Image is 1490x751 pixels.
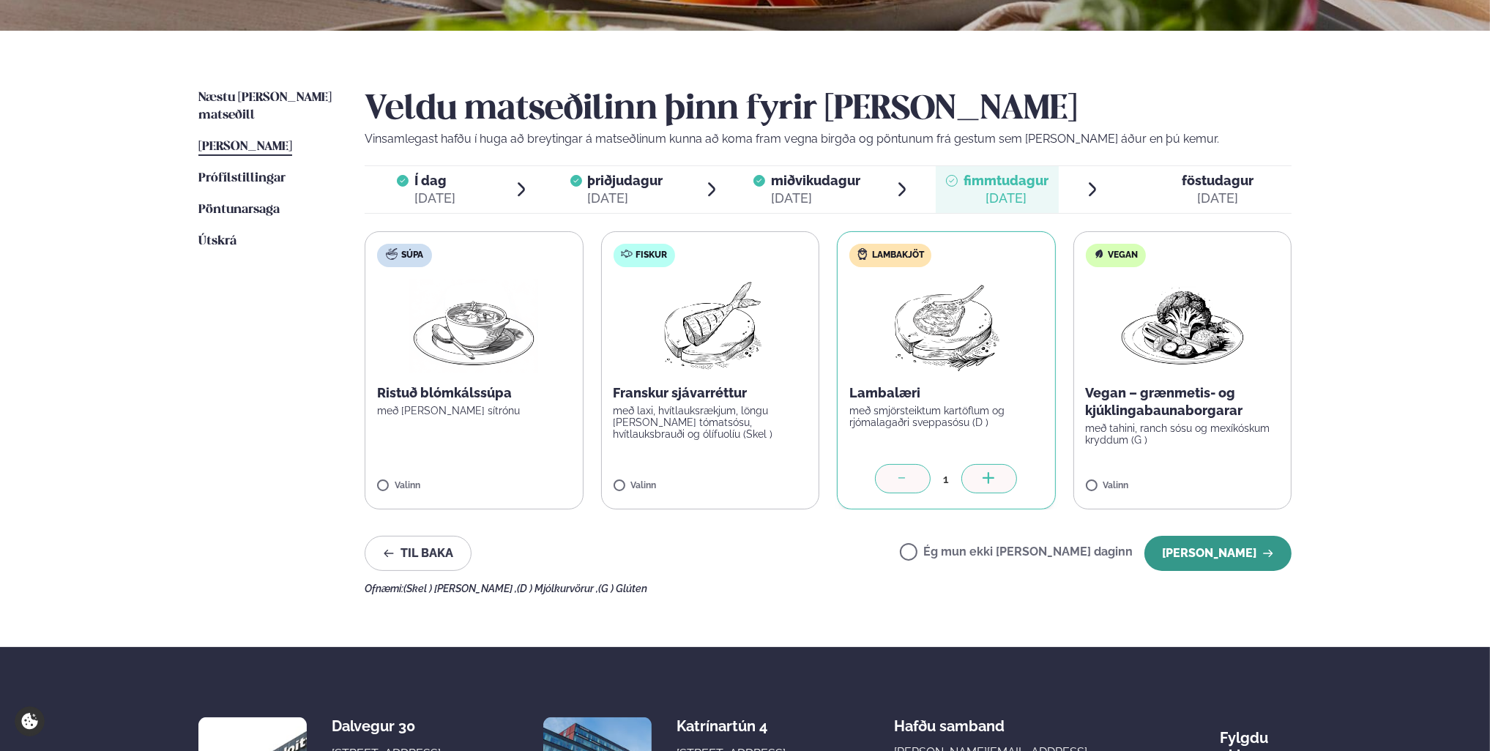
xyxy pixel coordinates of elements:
[332,717,448,735] div: Dalvegur 30
[1182,190,1254,207] div: [DATE]
[614,405,808,440] p: með laxi, hvítlauksrækjum, löngu [PERSON_NAME] tómatsósu, hvítlauksbrauði og ólífuolíu (Skel )
[198,201,280,219] a: Pöntunarsaga
[588,190,663,207] div: [DATE]
[1182,173,1254,188] span: föstudagur
[198,235,236,247] span: Útskrá
[1086,422,1280,446] p: með tahini, ranch sósu og mexíkóskum kryddum (G )
[517,583,598,594] span: (D ) Mjólkurvörur ,
[598,583,647,594] span: (G ) Glúten
[882,279,1011,373] img: Lamb-Meat.png
[414,172,455,190] span: Í dag
[1086,384,1280,419] p: Vegan – grænmetis- og kjúklingabaunaborgarar
[365,130,1292,148] p: Vinsamlegast hafðu í huga að breytingar á matseðlinum kunna að koma fram vegna birgða og pöntunum...
[645,279,775,373] img: Fish.png
[931,471,961,487] div: 1
[771,190,860,207] div: [DATE]
[365,536,472,571] button: Til baka
[365,89,1292,130] h2: Veldu matseðilinn þinn fyrir [PERSON_NAME]
[614,384,808,402] p: Franskur sjávarréttur
[386,248,398,260] img: soup.svg
[771,173,860,188] span: miðvikudagur
[1144,536,1292,571] button: [PERSON_NAME]
[409,279,538,373] img: Soup.png
[198,138,292,156] a: [PERSON_NAME]
[636,250,668,261] span: Fiskur
[198,91,332,122] span: Næstu [PERSON_NAME] matseðill
[198,172,286,184] span: Prófílstillingar
[1109,250,1139,261] span: Vegan
[964,173,1048,188] span: fimmtudagur
[621,248,633,260] img: fish.svg
[365,583,1292,594] div: Ofnæmi:
[198,233,236,250] a: Útskrá
[198,141,292,153] span: [PERSON_NAME]
[588,173,663,188] span: þriðjudagur
[198,203,280,216] span: Pöntunarsaga
[198,89,335,124] a: Næstu [PERSON_NAME] matseðill
[677,717,793,735] div: Katrínartún 4
[403,583,517,594] span: (Skel ) [PERSON_NAME] ,
[849,384,1043,402] p: Lambalæri
[414,190,455,207] div: [DATE]
[894,706,1005,735] span: Hafðu samband
[857,248,868,260] img: Lamb.svg
[1118,279,1247,373] img: Vegan.png
[1093,248,1105,260] img: Vegan.svg
[964,190,1048,207] div: [DATE]
[377,384,571,402] p: Ristuð blómkálssúpa
[377,405,571,416] p: með [PERSON_NAME] sítrónu
[849,405,1043,428] p: með smjörsteiktum kartöflum og rjómalagaðri sveppasósu (D )
[872,250,924,261] span: Lambakjöt
[401,250,423,261] span: Súpa
[198,170,286,187] a: Prófílstillingar
[15,706,45,736] a: Cookie settings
